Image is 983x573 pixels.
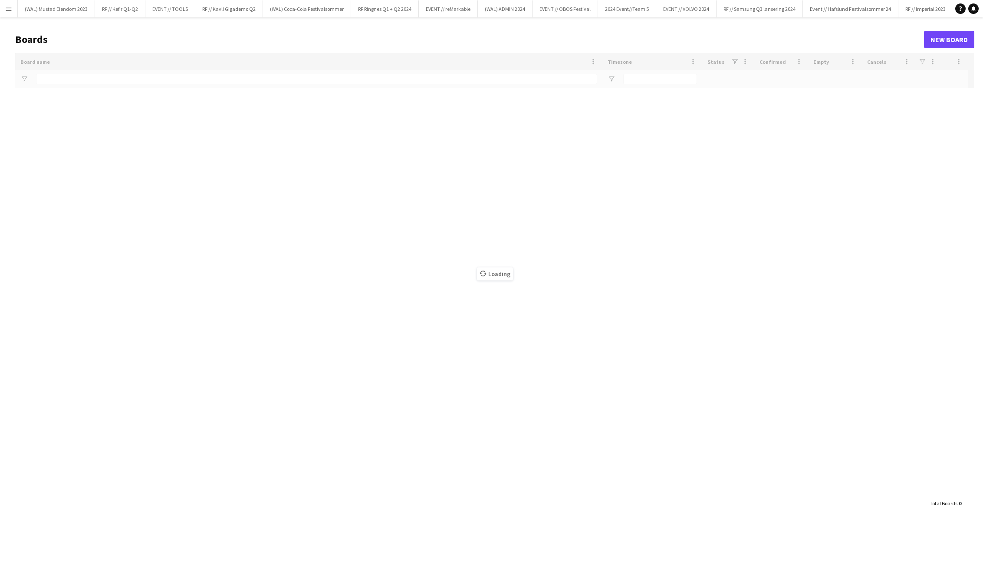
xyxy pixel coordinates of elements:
[717,0,803,17] button: RF // Samsung Q3 lansering 2024
[930,500,957,507] span: Total Boards
[351,0,419,17] button: RF Ringnes Q1 + Q2 2024
[263,0,351,17] button: (WAL) Coca-Cola Festivalsommer
[924,31,974,48] a: New Board
[419,0,478,17] button: EVENT // reMarkable
[598,0,656,17] button: 2024 Event//Team 5
[18,0,95,17] button: (WAL) Mustad Eiendom 2023
[15,33,924,46] h1: Boards
[478,0,533,17] button: (WAL) ADMIN 2024
[477,267,513,280] span: Loading
[803,0,898,17] button: Event // Hafslund Festivalsommer 24
[930,495,961,512] div: :
[898,0,953,17] button: RF // Imperial 2023
[656,0,717,17] button: EVENT // VOLVO 2024
[145,0,195,17] button: EVENT // TOOLS
[959,500,961,507] span: 0
[95,0,145,17] button: RF // Kefir Q1-Q2
[195,0,263,17] button: RF // Kavli Gigademo Q2
[533,0,598,17] button: EVENT // OBOS Festival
